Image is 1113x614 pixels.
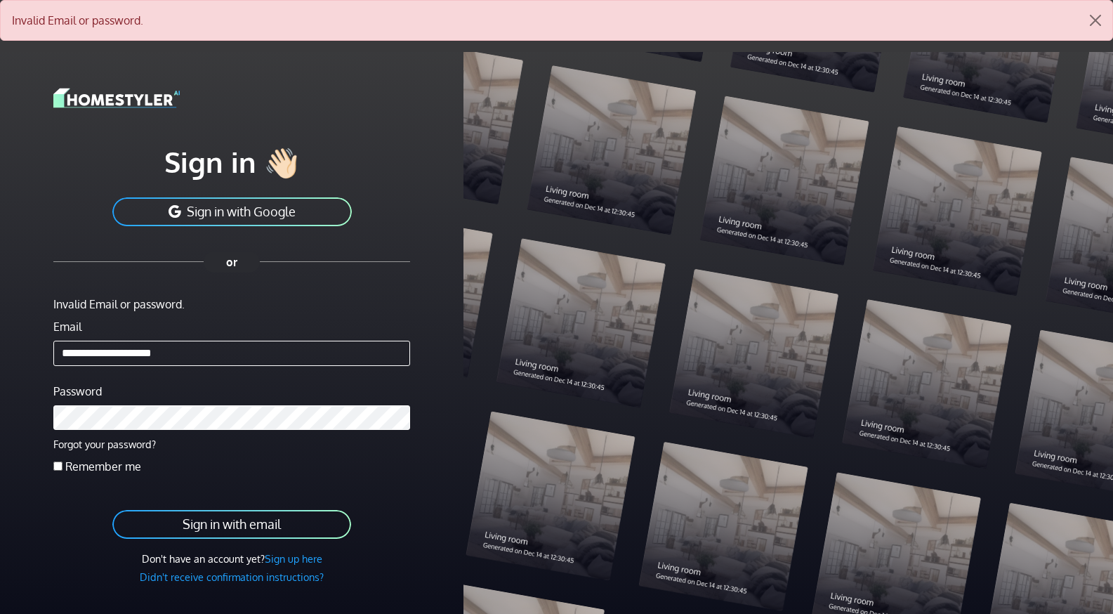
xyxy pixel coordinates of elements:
button: Sign in with email [111,509,353,540]
div: Invalid Email or password. [53,296,410,313]
label: Remember me [65,458,141,475]
img: logo-3de290ba35641baa71223ecac5eacb59cb85b4c7fdf211dc9aaecaaee71ea2f8.svg [53,86,180,110]
button: Sign in with Google [111,196,353,228]
a: Didn't receive confirmation instructions? [140,570,324,583]
label: Password [53,383,102,400]
label: Email [53,318,81,335]
div: Don't have an account yet? [53,551,410,567]
button: Close [1079,1,1112,40]
a: Forgot your password? [53,438,156,450]
a: Sign up here [265,552,322,565]
h1: Sign in 👋🏻 [53,144,410,179]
